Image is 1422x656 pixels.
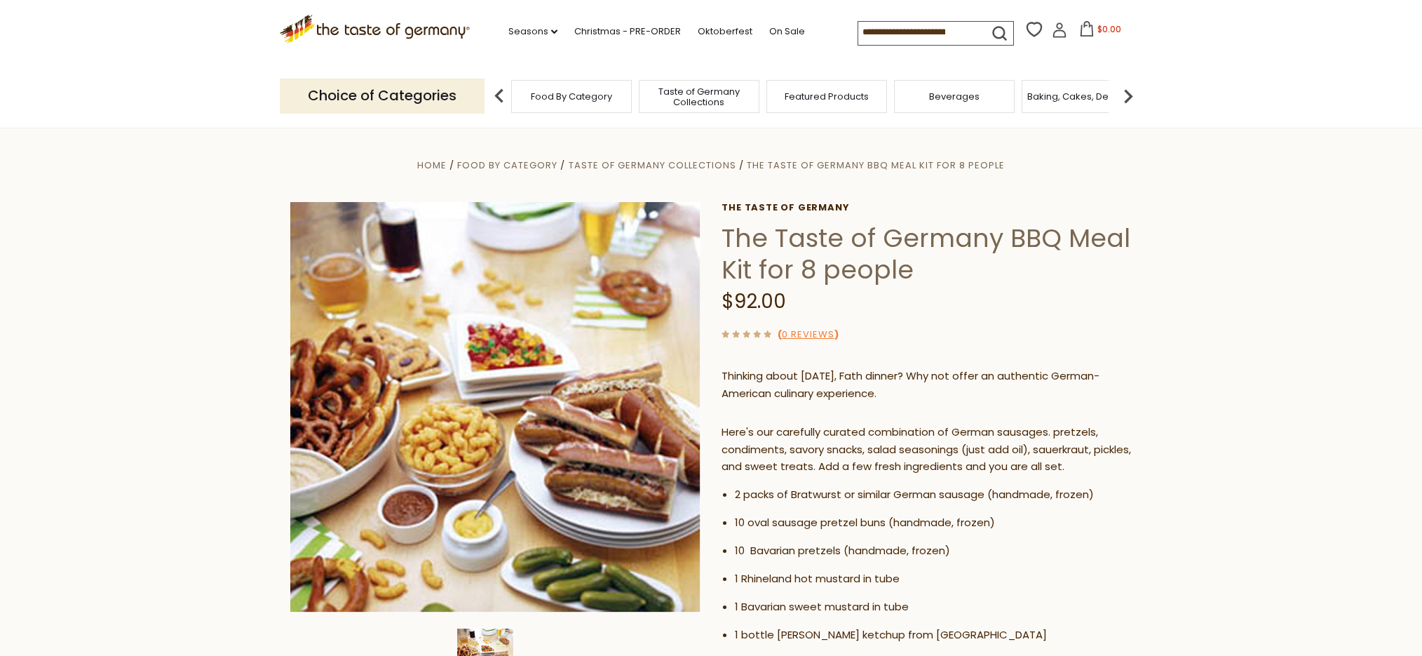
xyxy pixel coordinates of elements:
img: previous arrow [485,82,513,110]
a: 0 Reviews [782,328,834,342]
a: Food By Category [457,159,557,172]
a: Featured Products [785,91,869,102]
p: Choice of Categories [280,79,485,113]
button: $0.00 [1070,21,1130,42]
li: 1 Rhineland hot mustard in tube [735,570,1132,588]
li: 10 Bavarian pretzels (handmade, frozen) [735,542,1132,560]
a: Food By Category [531,91,612,102]
a: Beverages [929,91,980,102]
li: 2 packs of Bratwurst or similar German sausage (handmade, frozen) [735,486,1132,504]
span: ( ) [778,328,839,341]
a: Taste of Germany Collections [569,159,736,172]
li: 1 Bavarian sweet mustard in tube [735,598,1132,616]
img: The Taste of Germany BBQ Meal Kit for 8 people [290,202,700,613]
a: Taste of Germany Collections [643,86,755,107]
a: Home [417,159,447,172]
a: Oktoberfest [698,24,752,39]
span: $0.00 [1097,23,1121,35]
p: Here's our carefully curated combination of German sausages. pretzels, condiments, savory snacks,... [722,424,1132,476]
p: Thinking about [DATE], Fath dinner? Why not offer an authentic German-American culinary experience. [722,368,1132,403]
a: The Taste of Germany [722,202,1132,213]
li: 1 bottle [PERSON_NAME] ketchup from [GEOGRAPHIC_DATA] [735,627,1132,644]
a: On Sale [769,24,805,39]
li: 10 oval sausage pretzel buns (handmade, frozen) [735,514,1132,532]
a: Baking, Cakes, Desserts [1027,91,1136,102]
a: Seasons [508,24,557,39]
a: The Taste of Germany BBQ Meal Kit for 8 people [747,159,1005,172]
span: $92.00 [722,288,786,315]
a: Christmas - PRE-ORDER [574,24,681,39]
img: next arrow [1114,82,1142,110]
h1: The Taste of Germany BBQ Meal Kit for 8 people [722,222,1132,286]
